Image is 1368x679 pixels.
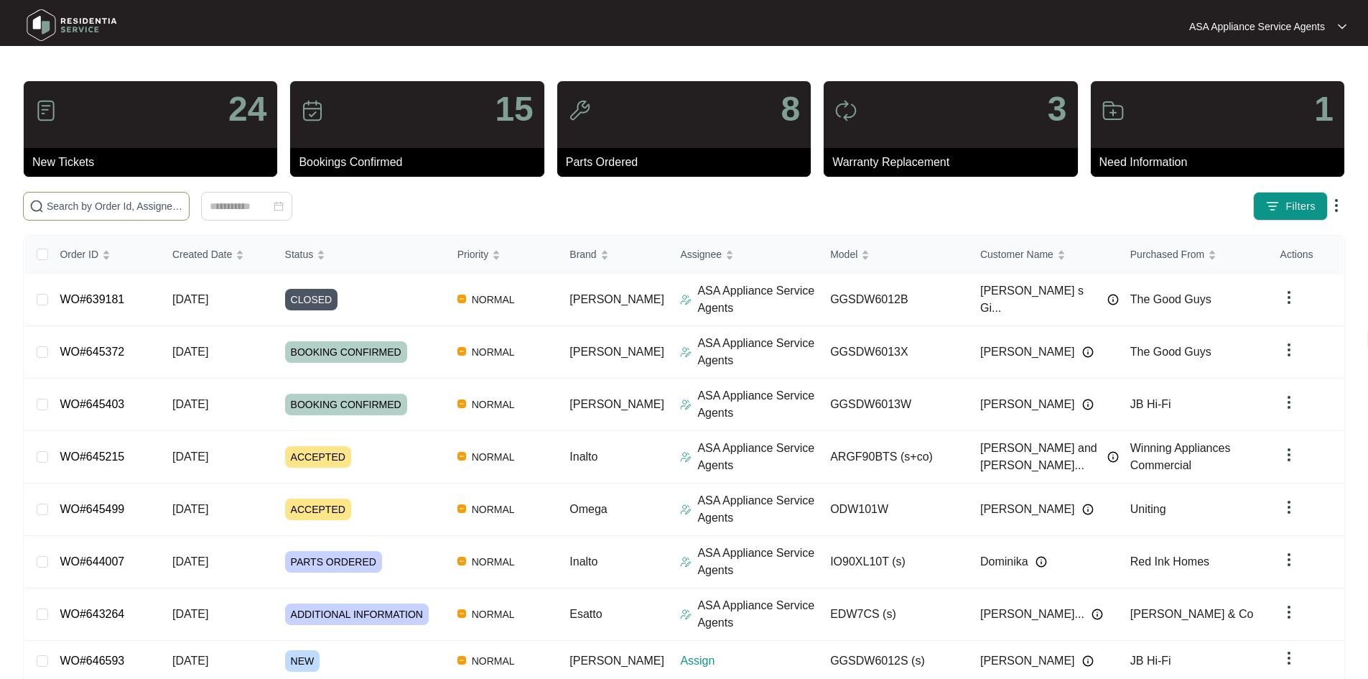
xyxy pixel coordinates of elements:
span: [PERSON_NAME] [569,655,664,667]
img: Vercel Logo [457,609,466,618]
span: [PERSON_NAME] s Gi... [980,282,1100,317]
span: Priority [457,246,489,262]
span: [DATE] [172,655,208,667]
span: CLOSED [285,289,338,310]
img: search-icon [29,199,44,213]
p: Warranty Replacement [832,154,1077,171]
a: WO#644007 [60,555,124,568]
td: GGSDW6013X [819,326,969,379]
img: Vercel Logo [457,557,466,565]
img: dropdown arrow [1328,197,1345,214]
td: ARGF90BTS (s+co) [819,431,969,484]
span: BOOKING CONFIRMED [285,394,407,415]
span: [PERSON_NAME]... [980,606,1084,623]
a: WO#646593 [60,655,124,667]
img: Assigner Icon [680,451,692,463]
span: PARTS ORDERED [285,551,382,573]
span: [PERSON_NAME] and [PERSON_NAME]... [980,440,1100,474]
span: The Good Guys [1130,346,1211,358]
span: [PERSON_NAME] [980,652,1075,670]
p: ASA Appliance Service Agents [697,492,819,527]
span: Uniting [1130,503,1166,515]
img: dropdown arrow [1280,604,1298,621]
img: Info icon [1082,504,1094,515]
p: Need Information [1099,154,1344,171]
th: Created Date [161,236,274,274]
img: residentia service logo [22,4,122,47]
span: Omega [569,503,607,515]
span: The Good Guys [1130,293,1211,305]
a: WO#643264 [60,608,124,620]
td: ODW101W [819,484,969,536]
p: ASA Appliance Service Agents [697,545,819,579]
p: ASA Appliance Service Agents [697,335,819,369]
img: dropdown arrow [1280,551,1298,568]
img: Info icon [1082,399,1094,410]
img: Vercel Logo [457,295,466,303]
td: EDW7CS (s) [819,588,969,641]
img: Vercel Logo [457,504,466,513]
span: Esatto [569,608,602,620]
span: [DATE] [172,346,208,358]
p: 3 [1048,92,1067,126]
a: WO#645403 [60,398,124,410]
span: [DATE] [172,398,208,410]
span: [PERSON_NAME] [980,501,1075,518]
p: 1 [1314,92,1334,126]
td: GGSDW6013W [819,379,969,431]
img: Vercel Logo [457,656,466,665]
th: Order ID [48,236,161,274]
img: Assigner Icon [680,504,692,515]
span: Assignee [680,246,722,262]
th: Assignee [669,236,819,274]
span: NORMAL [466,553,521,571]
th: Status [274,236,446,274]
span: [DATE] [172,503,208,515]
img: Vercel Logo [457,399,466,408]
button: filter iconFilters [1253,192,1328,221]
span: Inalto [569,451,597,463]
img: dropdown arrow [1280,446,1298,463]
span: [PERSON_NAME] [569,293,664,305]
span: NORMAL [466,396,521,413]
img: icon [568,99,591,122]
span: Filters [1285,199,1316,214]
p: 8 [781,92,800,126]
img: dropdown arrow [1280,394,1298,411]
span: Dominika [980,553,1028,571]
p: ASA Appliance Service Agents [697,282,819,317]
p: ASA Appliance Service Agents [697,387,819,422]
img: dropdown arrow [1280,650,1298,667]
img: dropdown arrow [1280,341,1298,359]
span: ADDITIONAL INFORMATION [285,604,429,625]
span: BOOKING CONFIRMED [285,341,407,363]
p: 24 [228,92,266,126]
img: Info icon [1107,294,1119,305]
span: Customer Name [980,246,1053,262]
span: NORMAL [466,606,521,623]
span: ACCEPTED [285,446,351,468]
a: WO#639181 [60,293,124,305]
span: ACCEPTED [285,499,351,520]
th: Purchased From [1119,236,1269,274]
th: Actions [1269,236,1344,274]
span: [PERSON_NAME] [569,398,664,410]
img: icon [301,99,324,122]
img: Assigner Icon [680,556,692,568]
span: [PERSON_NAME] [980,343,1075,361]
a: WO#645215 [60,451,124,463]
a: WO#645372 [60,346,124,358]
span: Status [285,246,314,262]
img: dropdown arrow [1280,289,1298,306]
td: IO90XL10T (s) [819,536,969,588]
span: NORMAL [466,652,521,670]
img: Assigner Icon [680,346,692,358]
span: Purchased From [1130,246,1204,262]
span: [DATE] [172,555,208,568]
img: Vercel Logo [457,347,466,356]
span: [PERSON_NAME] [569,346,664,358]
img: icon [34,99,57,122]
img: filter icon [1265,199,1280,213]
span: Model [830,246,857,262]
span: Created Date [172,246,232,262]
